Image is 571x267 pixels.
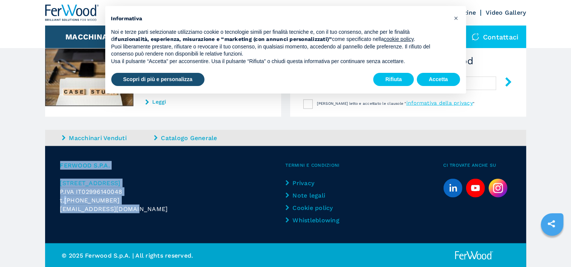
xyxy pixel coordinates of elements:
[286,179,348,187] a: Privacy
[489,179,507,198] img: Instagram
[45,5,99,21] img: Ferwood
[317,101,406,106] span: [PERSON_NAME] letto e accettato le clausole "
[496,74,513,92] button: submit-button
[286,161,444,170] span: Termini e condizioni
[466,179,485,198] a: youtube
[65,32,115,41] button: Macchinari
[111,15,448,23] h2: Informativa
[115,36,332,42] strong: funzionalità, esperienza, misurazione e “marketing (con annunci personalizzati)”
[473,101,474,106] span: "
[60,179,286,187] a: [STREET_ADDRESS]
[286,191,348,200] a: Note legali
[454,251,494,260] img: Ferwood
[417,73,460,86] button: Accetta
[60,180,121,187] span: [STREET_ADDRESS]
[111,58,448,65] p: Usa il pulsante “Accetta” per acconsentire. Usa il pulsante “Rifiuta” o chiudi questa informativa...
[472,33,479,41] img: Contattaci
[384,36,413,42] a: cookie policy
[45,38,133,117] img: Scopri i nostri Casi Studio
[60,205,168,213] span: [EMAIL_ADDRESS][DOMAIN_NAME]
[111,43,448,58] p: Puoi liberamente prestare, rifiutare o revocare il tuo consenso, in qualsiasi momento, accedendo ...
[486,9,526,16] a: Video Gallery
[373,73,414,86] button: Rifiuta
[154,134,244,142] a: Catalogo Generale
[145,99,269,105] a: Leggi
[60,196,286,205] div: t.
[450,12,462,24] button: Chiudi questa informativa
[64,196,120,205] span: [PHONE_NUMBER]
[62,134,152,142] a: Macchinari Venduti
[60,161,286,170] span: FERWOOD S.P.A.
[62,251,286,260] p: © 2025 Ferwood S.p.A. | All rights reserved.
[111,29,448,43] p: Noi e terze parti selezionate utilizziamo cookie o tecnologie simili per finalità tecniche e, con...
[444,179,462,198] a: linkedin
[286,204,348,212] a: Cookie policy
[111,73,204,86] button: Scopri di più e personalizza
[286,216,348,225] a: Whistleblowing
[464,26,526,48] div: Contattaci
[454,14,458,23] span: ×
[542,214,561,233] a: sharethis
[60,188,123,195] span: P.IVA IT02996140048
[539,233,565,261] iframe: Chat
[444,161,511,170] span: Ci trovate anche su
[406,100,473,106] a: informativa della privacy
